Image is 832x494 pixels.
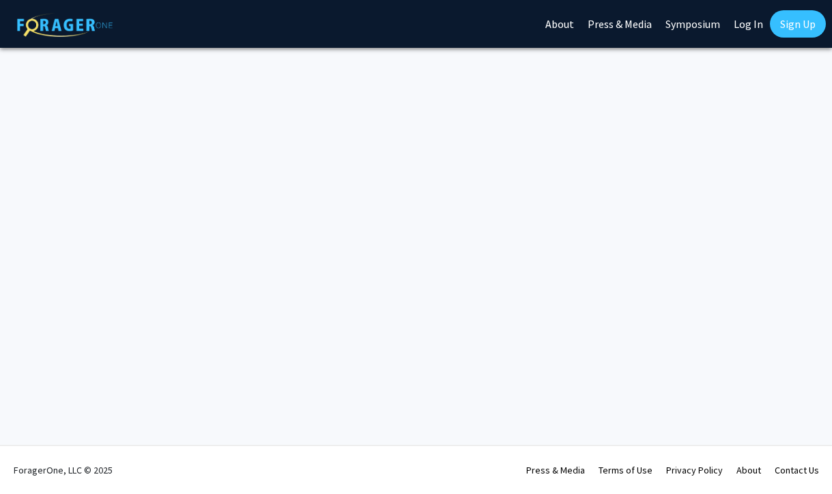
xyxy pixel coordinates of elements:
a: Terms of Use [599,464,652,476]
a: Privacy Policy [666,464,723,476]
img: ForagerOne Logo [17,13,113,37]
a: Press & Media [526,464,585,476]
a: Sign Up [770,10,826,38]
div: ForagerOne, LLC © 2025 [14,446,113,494]
a: Contact Us [775,464,819,476]
a: About [736,464,761,476]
